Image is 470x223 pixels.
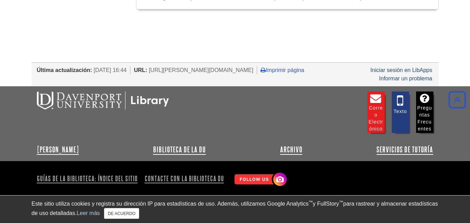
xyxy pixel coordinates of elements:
a: Informar un problema [379,75,432,81]
a: Biblioteca de la DU [153,145,206,154]
a: Volver arriba [446,95,468,104]
font: Este sitio utiliza cookies y registra su dirección IP para estadísticas de uso. Además, utilizamo... [32,201,309,207]
font: Contacte con la Biblioteca DU [145,174,224,182]
a: Contacte con la Biblioteca DU [142,173,227,184]
font: Correo electrónico [369,105,383,132]
font: Última actualización: [37,67,92,73]
font: [URL][PERSON_NAME][DOMAIN_NAME] [149,67,254,73]
font: [DATE] 16:44 [94,67,127,73]
a: Imprimir página [261,67,304,73]
font: ™ [339,200,343,205]
font: URL: [134,67,147,73]
img: Bibliotecas de la DU [37,91,169,110]
a: Texto [392,91,409,133]
a: Leer más [77,210,100,216]
img: ¡Síguenos! Instagram [231,170,288,190]
font: para rastrear y almacenar estadísticas de uso detalladas. [32,201,438,216]
font: ™ [309,200,313,205]
a: Iniciar sesión en LibApps [371,67,432,73]
a: Archivo [280,145,302,154]
i: Imprimir página [261,67,266,73]
font: Guías de la biblioteca: Índice del sitio [37,174,138,182]
a: [PERSON_NAME] [37,145,79,154]
a: Servicios de tutoría [376,145,433,154]
button: Cerca [104,208,139,219]
font: DE ACUERDO [108,211,135,216]
font: Preguntas frecuentes [417,105,432,132]
font: Imprimir página [266,67,304,73]
a: Preguntas frecuentes [416,91,433,133]
a: Correo electrónico [367,91,385,133]
a: Guías de la biblioteca: Índice del sitio [37,173,141,184]
font: Texto [393,109,407,114]
font: y FullStory [313,201,339,207]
